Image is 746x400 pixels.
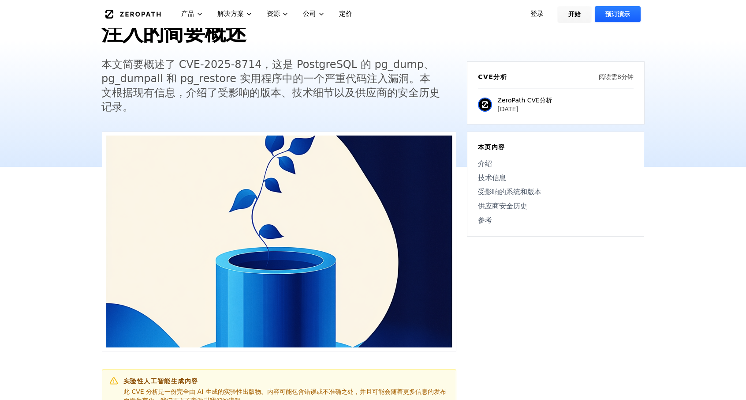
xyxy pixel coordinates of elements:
[123,377,198,385] font: 实验性人工智能生成内容
[568,11,581,18] font: 开始
[217,10,244,18] font: 解决方案
[530,10,544,18] font: 登录
[478,174,506,182] font: 技术信息
[106,136,452,347] img: PostgreSQL CVE-2025-8714：pg_dump 及相关实用程序中关键代码注入的简要概述
[478,202,527,210] font: 供应商安全历史
[520,6,554,22] a: 登录
[497,97,552,104] font: ZeroPath CVE分析
[303,10,316,18] font: 公司
[558,6,591,22] a: 开始
[478,143,505,151] font: 本页内容
[478,158,633,169] a: 介绍
[478,73,507,80] font: CVE分析
[478,215,633,226] a: 参考
[478,188,541,196] font: 受影响的系统和版本
[339,10,352,18] font: 定价
[181,10,194,18] font: 产品
[478,187,633,197] a: 受影响的系统和版本
[605,11,630,18] font: 预订演示
[478,216,492,224] font: 参考
[478,173,633,183] a: 技术信息
[478,159,492,168] font: 介绍
[478,201,633,211] a: 供应商安全历史
[595,6,641,22] a: 预订演示
[497,106,518,113] font: [DATE]
[617,73,634,80] font: 8分钟
[101,58,440,113] font: 本文简要概述了 CVE-2025-8714，这是 PostgreSQL 的 pg_dump、pg_dumpall 和 pg_restore 实用程序中的一个严重代码注入漏洞。本文根据现有信息，介...
[478,98,492,112] img: ZeroPath CVE分析
[599,73,617,80] font: 阅读需
[267,10,280,18] font: 资源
